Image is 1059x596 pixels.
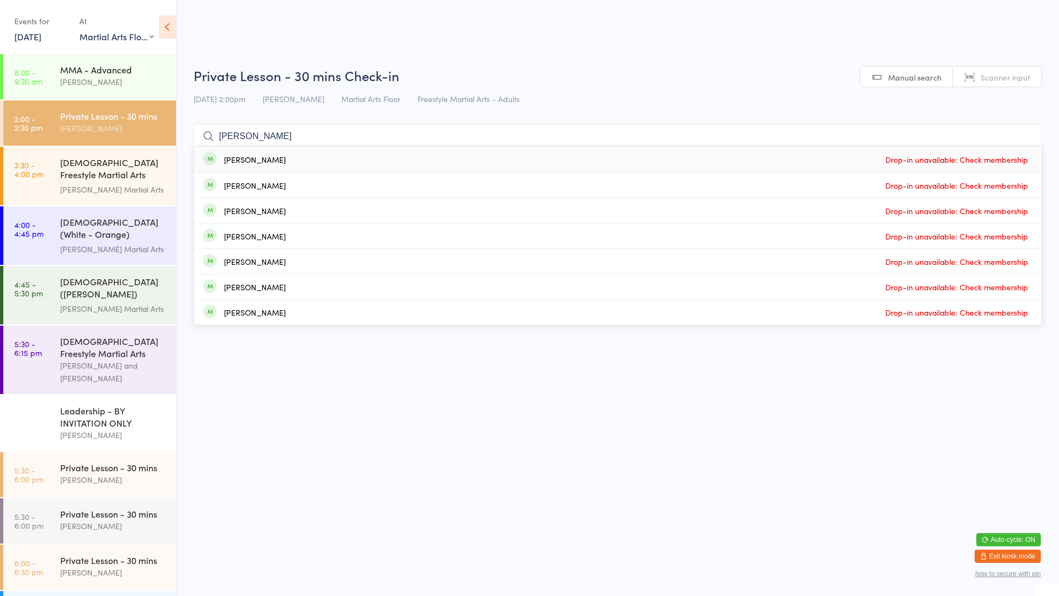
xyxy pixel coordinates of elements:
div: [PERSON_NAME] [224,308,286,317]
a: [DATE] [14,30,41,42]
span: [PERSON_NAME] [263,93,324,104]
span: Drop-in unavailable: Check membership [882,304,1031,321]
a: 5:30 -6:00 pmPrivate Lesson - 30 mins[PERSON_NAME] [3,452,176,497]
span: Drop-in unavailable: Check membership [882,228,1031,244]
span: [DATE] 2:00pm [194,93,245,104]
time: 6:00 - 6:30 pm [14,558,43,576]
div: [PERSON_NAME] [60,473,167,486]
div: [DEMOGRAPHIC_DATA] Freestyle Martial Arts (Little Heroes) [60,156,167,183]
a: 2:00 -2:30 pmPrivate Lesson - 30 mins[PERSON_NAME] [3,100,176,146]
div: Private Lesson - 30 mins [60,508,167,520]
time: 5:30 - 6:00 pm [14,409,44,427]
div: [PERSON_NAME] [224,155,286,164]
div: [DEMOGRAPHIC_DATA] Freestyle Martial Arts [60,335,167,359]
div: [PERSON_NAME] Martial Arts [60,243,167,256]
span: Drop-in unavailable: Check membership [882,279,1031,295]
a: 8:00 -9:30 amMMA - Advanced[PERSON_NAME] [3,54,176,99]
div: MMA - Advanced [60,63,167,76]
h2: Private Lesson - 30 mins Check-in [194,66,1042,84]
time: 2:00 - 2:30 pm [14,114,42,132]
span: Scanner input [981,72,1030,83]
div: Martial Arts Floor [79,30,154,42]
div: [PERSON_NAME] Martial Arts [60,302,167,315]
div: [PERSON_NAME] [60,429,167,441]
time: 8:00 - 9:30 am [14,68,42,86]
a: 4:00 -4:45 pm[DEMOGRAPHIC_DATA] (White - Orange) Freestyle Martial Arts[PERSON_NAME] Martial Arts [3,206,176,265]
a: 3:30 -4:00 pm[DEMOGRAPHIC_DATA] Freestyle Martial Arts (Little Heroes)[PERSON_NAME] Martial Arts [3,147,176,205]
div: [DEMOGRAPHIC_DATA] ([PERSON_NAME]) Freestyle Martial Arts [60,275,167,302]
div: Events for [14,12,68,30]
time: 5:30 - 6:15 pm [14,339,42,357]
a: 5:30 -6:00 pmLeadership - BY INVITATION ONLY[PERSON_NAME] [3,395,176,451]
time: 3:30 - 4:00 pm [14,161,44,178]
span: Manual search [888,72,942,83]
time: 5:30 - 6:00 pm [14,512,44,530]
div: [PERSON_NAME] [60,122,167,135]
a: 4:45 -5:30 pm[DEMOGRAPHIC_DATA] ([PERSON_NAME]) Freestyle Martial Arts[PERSON_NAME] Martial Arts [3,266,176,324]
div: [PERSON_NAME] Martial Arts [60,183,167,196]
div: [PERSON_NAME] [224,283,286,291]
div: [PERSON_NAME] and [PERSON_NAME] [60,359,167,385]
div: Private Lesson - 30 mins [60,110,167,122]
div: [PERSON_NAME] [224,232,286,241]
div: [PERSON_NAME] [224,181,286,190]
div: Private Lesson - 30 mins [60,554,167,566]
span: Freestyle Martial Arts - Adults [418,93,520,104]
div: [PERSON_NAME] [224,206,286,215]
button: how to secure with pin [975,570,1041,578]
div: Leadership - BY INVITATION ONLY [60,405,167,429]
time: 4:45 - 5:30 pm [14,280,43,297]
span: Drop-in unavailable: Check membership [882,253,1031,270]
div: [PERSON_NAME] [60,520,167,533]
button: Auto-cycle: ON [976,533,1041,546]
a: 5:30 -6:00 pmPrivate Lesson - 30 mins[PERSON_NAME] [3,498,176,544]
div: [PERSON_NAME] [60,566,167,579]
div: Private Lesson - 30 mins [60,461,167,473]
span: Drop-in unavailable: Check membership [882,203,1031,219]
span: Drop-in unavailable: Check membership [882,177,1031,194]
a: 6:00 -6:30 pmPrivate Lesson - 30 mins[PERSON_NAME] [3,545,176,590]
span: Martial Arts Floor [341,93,400,104]
div: [DEMOGRAPHIC_DATA] (White - Orange) Freestyle Martial Arts [60,216,167,243]
button: Exit kiosk mode [975,550,1041,563]
time: 5:30 - 6:00 pm [14,466,44,483]
time: 4:00 - 4:45 pm [14,220,44,238]
span: Drop-in unavailable: Check membership [882,151,1031,168]
a: 5:30 -6:15 pm[DEMOGRAPHIC_DATA] Freestyle Martial Arts[PERSON_NAME] and [PERSON_NAME] [3,326,176,394]
div: [PERSON_NAME] [224,257,286,266]
input: Search [194,124,1042,149]
div: [PERSON_NAME] [60,76,167,88]
div: At [79,12,154,30]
